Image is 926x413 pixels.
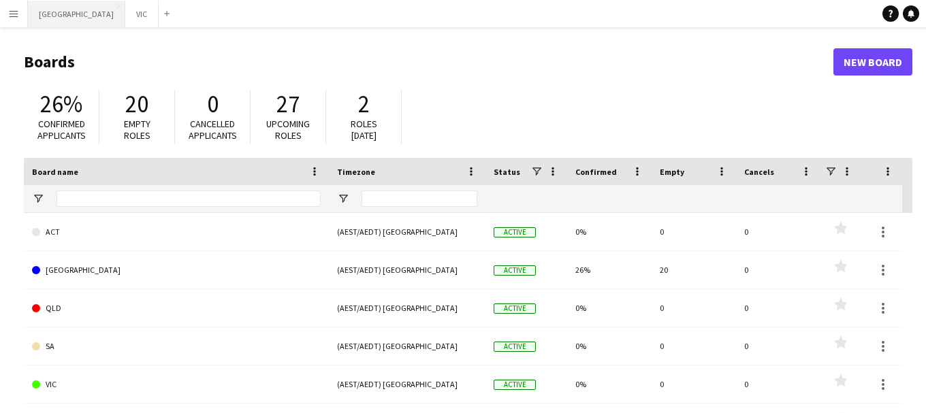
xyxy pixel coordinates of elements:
span: Active [494,342,536,352]
button: VIC [125,1,159,27]
div: 0 [736,365,820,403]
div: (AEST/AEDT) [GEOGRAPHIC_DATA] [329,213,485,250]
input: Timezone Filter Input [362,191,477,207]
span: 0 [207,89,219,119]
div: 0% [567,365,652,403]
div: 0 [652,327,736,365]
a: ACT [32,213,321,251]
a: SA [32,327,321,365]
div: 26% [567,251,652,288]
span: Active [494,265,536,276]
div: (AEST/AEDT) [GEOGRAPHIC_DATA] [329,365,485,403]
div: 0 [652,289,736,327]
div: 20 [652,251,736,288]
a: [GEOGRAPHIC_DATA] [32,251,321,289]
span: Timezone [337,167,375,177]
span: Empty [660,167,684,177]
span: Cancelled applicants [189,118,237,142]
span: Active [494,303,536,314]
button: [GEOGRAPHIC_DATA] [28,1,125,27]
div: 0 [736,213,820,250]
span: Active [494,380,536,390]
a: QLD [32,289,321,327]
span: Empty roles [124,118,150,142]
span: Active [494,227,536,237]
div: 0 [736,327,820,365]
div: 0 [736,251,820,288]
a: VIC [32,365,321,403]
span: Roles [DATE] [351,118,377,142]
button: Open Filter Menu [337,193,349,205]
a: New Board [833,48,912,76]
span: 2 [358,89,370,119]
div: 0 [736,289,820,327]
span: 27 [276,89,300,119]
span: 26% [40,89,82,119]
div: (AEST/AEDT) [GEOGRAPHIC_DATA] [329,327,485,365]
button: Open Filter Menu [32,193,44,205]
div: 0% [567,327,652,365]
div: (AEST/AEDT) [GEOGRAPHIC_DATA] [329,289,485,327]
span: Confirmed applicants [37,118,86,142]
span: Status [494,167,520,177]
h1: Boards [24,52,833,72]
div: 0% [567,289,652,327]
span: 20 [125,89,148,119]
span: Upcoming roles [266,118,310,142]
div: 0 [652,365,736,403]
div: 0% [567,213,652,250]
div: (AEST/AEDT) [GEOGRAPHIC_DATA] [329,251,485,288]
input: Board name Filter Input [57,191,321,207]
span: Board name [32,167,78,177]
span: Confirmed [575,167,617,177]
div: 0 [652,213,736,250]
span: Cancels [744,167,774,177]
